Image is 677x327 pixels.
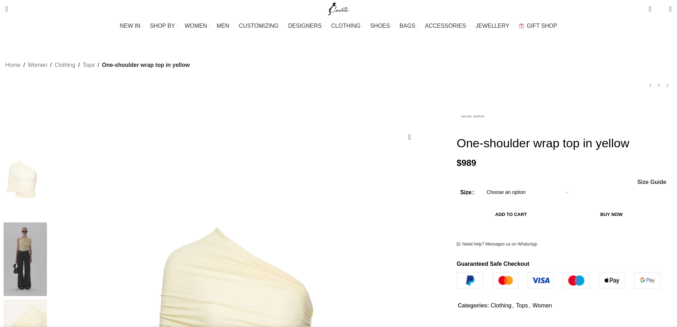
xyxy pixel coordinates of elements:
a: Women [532,302,552,308]
div: My Wishlist [657,2,664,16]
span: MEN [217,22,230,29]
a: SHOES [370,19,392,33]
a: Tops [83,60,95,70]
img: GiftBag [519,23,524,28]
span: $ [457,158,462,168]
a: CUSTOMIZING [239,19,281,33]
span: CLOTHING [331,22,361,29]
span: CUSTOMIZING [239,22,279,29]
a: Clothing [54,60,75,70]
span: ACCESSORIES [425,22,466,29]
a: 0 [645,2,655,16]
a: SHOP BY [150,19,178,33]
a: Previous product [646,81,655,90]
a: Search [2,2,11,16]
a: Home [5,60,21,70]
span: NEW IN [120,22,140,29]
a: BAGS [399,19,418,33]
span: BAGS [399,22,415,29]
bdi: 989 [457,158,476,168]
nav: Breadcrumb [5,60,190,70]
a: Women [28,60,47,70]
span: DESIGNERS [288,22,322,29]
span: WOMEN [185,22,207,29]
a: ACCESSORIES [425,19,469,33]
a: Site logo [327,5,350,11]
span: SHOP BY [150,22,175,29]
button: Add to cart [460,207,562,222]
div: Main navigation [2,19,675,33]
a: Tops [516,302,528,308]
a: DESIGNERS [288,19,324,33]
img: One-shoulder wrap top in yellow [4,145,47,219]
a: Need help? Messages us on WhatsApp [457,242,537,247]
span: SHOES [370,22,390,29]
span: One-shoulder wrap top in yellow [102,60,190,70]
strong: Guaranteed Safe Checkout [457,261,530,267]
button: Buy now [565,207,657,222]
span: JEWELLERY [475,22,509,29]
a: WOMEN [185,19,210,33]
span: , [529,301,530,310]
a: Next product [663,81,672,90]
h1: One-shoulder wrap top in yellow [457,136,672,151]
img: guaranteed-safe-checkout-bordered.j [457,272,661,289]
a: Clothing [490,302,511,308]
a: CLOTHING [331,19,363,33]
span: 0 [658,7,663,12]
a: JEWELLERY [475,19,512,33]
a: Size Guide [637,179,666,185]
span: GIFT SHOP [527,22,557,29]
img: Magda Butrym [457,100,489,132]
a: NEW IN [120,19,143,33]
span: Categories: [458,302,489,308]
span: , [512,301,514,310]
label: Size [460,188,474,197]
a: GIFT SHOP [519,19,557,33]
span: 0 [649,4,655,9]
img: Magda Butrym dress [4,222,47,296]
a: MEN [217,19,232,33]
